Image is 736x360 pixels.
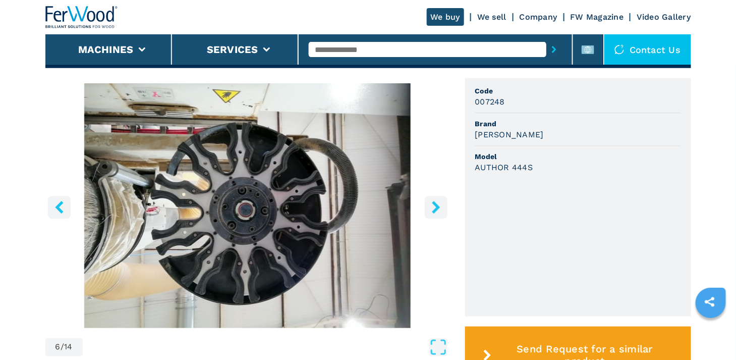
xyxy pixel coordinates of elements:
[64,343,73,351] span: 14
[45,83,450,328] div: Go to Slide 6
[425,196,447,219] button: right-button
[85,338,447,356] button: Open Fullscreen
[693,315,728,352] iframe: Chat
[207,43,258,56] button: Services
[546,38,562,61] button: submit-button
[427,8,465,26] a: We buy
[637,12,691,22] a: Video Gallery
[614,44,625,55] img: Contact us
[697,289,722,315] a: sharethis
[475,162,533,173] h3: AUTHOR 444S
[61,343,64,351] span: /
[571,12,624,22] a: FW Magazine
[55,343,61,351] span: 6
[475,96,505,108] h3: 007248
[45,6,118,28] img: Ferwood
[475,129,544,140] h3: [PERSON_NAME]
[475,151,681,162] span: Model
[45,83,450,328] img: CNC Machine Centres With Pod And Rail MORBIDELLI AUTHOR 444S
[78,43,134,56] button: Machines
[475,119,681,129] span: Brand
[520,12,557,22] a: Company
[604,34,691,65] div: Contact us
[477,12,506,22] a: We sell
[475,86,681,96] span: Code
[48,196,71,219] button: left-button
